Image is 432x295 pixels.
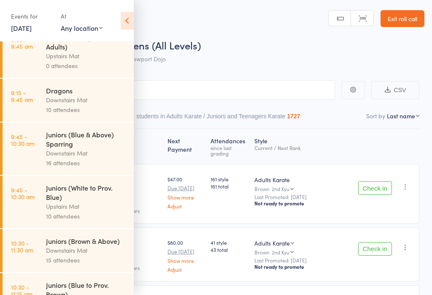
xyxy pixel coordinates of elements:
[254,194,351,200] small: Last Promoted: [DATE]
[167,194,204,200] a: Show more
[167,239,204,272] div: $80.00
[61,23,103,33] div: Any location
[287,113,300,120] div: 1727
[46,33,127,51] div: Family Class (Juniors and Adults)
[358,181,392,195] button: Check in
[371,81,419,99] button: CSV
[211,145,248,156] div: since last grading
[129,55,166,63] span: Newport Dojo
[46,202,127,211] div: Upstairs Mat
[381,10,424,27] a: Exit roll call
[167,203,204,209] a: Adjust
[46,211,127,221] div: 10 attendees
[11,240,33,253] time: 10:30 - 11:30 am
[254,200,351,207] div: Not ready to promote
[46,148,127,158] div: Downstairs Mat
[254,257,351,263] small: Last Promoted: [DATE]
[167,185,204,191] small: Due [DATE]
[46,255,127,265] div: 15 attendees
[46,246,127,255] div: Downstairs Mat
[11,9,52,23] div: Events for
[3,123,134,175] a: 9:45 -10:30 amJuniors (Blue & Above) SparringDownstairs Mat16 attendees
[46,158,127,168] div: 16 attendees
[46,61,127,71] div: 0 attendees
[164,132,207,160] div: Next Payment
[3,79,134,122] a: 9:15 -9:45 amDragonsDownstairs Mat10 attendees
[11,36,33,49] time: 9:00 - 9:45 am
[3,25,134,78] a: 9:00 -9:45 amFamily Class (Juniors and Adults)Upstairs Mat0 attendees
[167,267,204,272] a: Adjust
[3,229,134,272] a: 10:30 -11:30 amJuniors (Brown & Above)Downstairs Mat15 attendees
[167,175,204,209] div: $47.00
[46,105,127,115] div: 10 attendees
[167,249,204,254] small: Due [DATE]
[254,239,290,247] div: Adults Karate
[11,133,35,147] time: 9:45 - 10:30 am
[366,112,385,120] label: Sort by
[211,239,248,246] span: 41 style
[251,132,355,160] div: Style
[272,249,289,255] div: 2nd Kyu
[254,186,351,191] div: Brown
[254,175,351,184] div: Adults Karate
[13,80,335,100] input: Search by name
[207,132,251,160] div: Atten­dances
[3,176,134,228] a: 9:45 -10:30 amJuniors (White to Prov. Blue)Upstairs Mat10 attendees
[46,236,127,246] div: Juniors (Brown & Above)
[120,109,300,128] button: Other students in Adults Karate / Juniors and Teenagers Karate1727
[358,242,392,256] button: Check in
[83,38,201,52] span: Adults & Teens (All Levels)
[211,175,248,183] span: 161 style
[167,258,204,263] a: Show more
[46,86,127,95] div: Dragons
[211,183,248,190] span: 161 total
[272,186,289,191] div: 2nd Kyu
[46,95,127,105] div: Downstairs Mat
[11,23,32,33] a: [DATE]
[254,249,351,255] div: Brown
[46,183,127,202] div: Juniors (White to Prov. Blue)
[11,186,35,200] time: 9:45 - 10:30 am
[254,145,351,150] div: Current / Next Rank
[46,130,127,148] div: Juniors (Blue & Above) Sparring
[61,9,103,23] div: At
[254,263,351,270] div: Not ready to promote
[387,112,415,120] div: Last name
[46,51,127,61] div: Upstairs Mat
[11,89,33,103] time: 9:15 - 9:45 am
[211,246,248,253] span: 43 total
